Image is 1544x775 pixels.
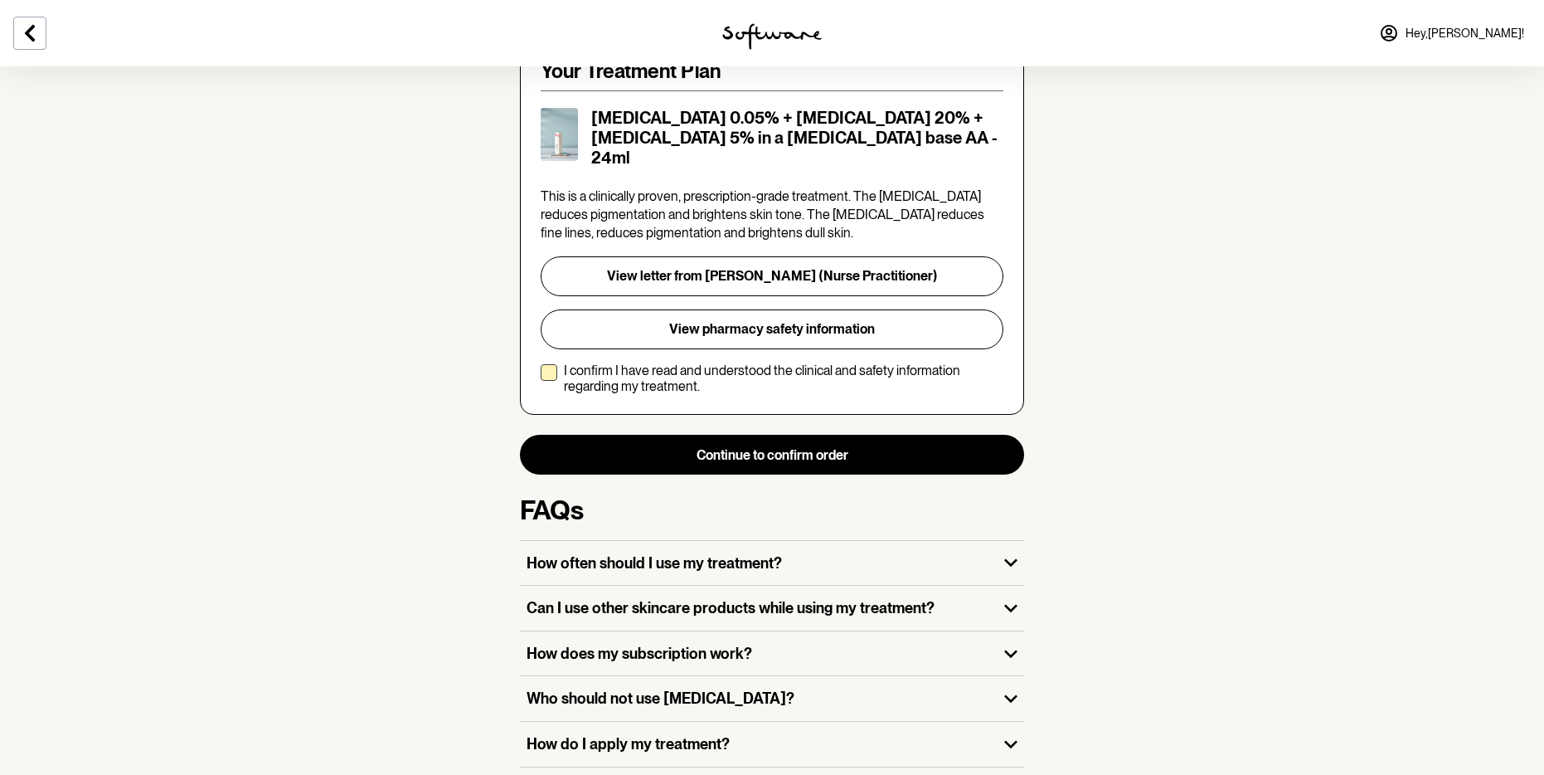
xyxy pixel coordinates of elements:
[541,188,984,241] span: This is a clinically proven, prescription-grade treatment. The [MEDICAL_DATA] reduces pigmentatio...
[541,256,1003,296] button: View letter from [PERSON_NAME] (Nurse Practitioner)
[541,310,1003,349] button: View pharmacy safety information
[527,735,991,753] h3: How do I apply my treatment?
[520,722,1024,767] button: How do I apply my treatment?
[541,60,1003,84] h4: Your Treatment Plan
[527,690,991,708] h3: Who should not use [MEDICAL_DATA]?
[520,495,1024,526] h3: FAQs
[591,108,1003,168] h5: [MEDICAL_DATA] 0.05% + [MEDICAL_DATA] 20% + [MEDICAL_DATA] 5% in a [MEDICAL_DATA] base AA - 24ml
[520,541,1024,586] button: How often should I use my treatment?
[541,108,578,161] img: cktujd3cr00003e5xydhm4e2c.jpg
[527,554,991,573] h3: How often should I use my treatment?
[520,631,1024,676] button: How does my subscription work?
[722,23,822,50] img: software logo
[520,676,1024,721] button: Who should not use [MEDICAL_DATA]?
[1406,27,1524,41] span: Hey, [PERSON_NAME] !
[564,363,1003,394] p: I confirm I have read and understood the clinical and safety information regarding my treatment.
[527,599,991,617] h3: Can I use other skincare products while using my treatment?
[527,645,991,663] h3: How does my subscription work?
[520,586,1024,631] button: Can I use other skincare products while using my treatment?
[1369,13,1534,53] a: Hey,[PERSON_NAME]!
[520,435,1024,475] button: Continue to confirm order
